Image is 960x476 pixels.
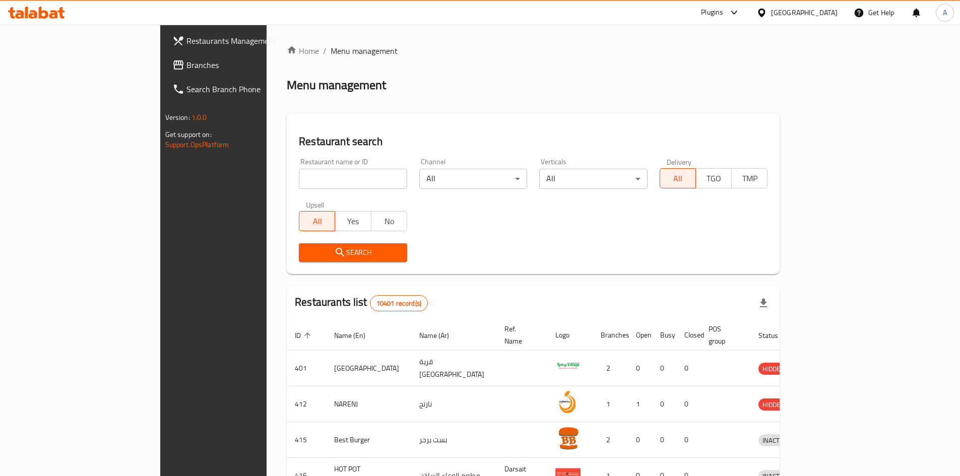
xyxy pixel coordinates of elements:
div: Export file [751,291,776,315]
span: HIDDEN [758,399,789,411]
img: NARENJ [555,389,581,415]
span: 1.0.0 [191,111,207,124]
span: POS group [709,323,738,347]
div: Total records count [370,295,428,311]
td: 0 [652,422,676,458]
td: 1 [628,386,652,422]
button: Search [299,243,407,262]
span: Version: [165,111,190,124]
td: 0 [628,351,652,386]
span: 10401 record(s) [370,299,427,308]
td: بست برجر [411,422,496,458]
span: Name (Ar) [419,329,462,342]
td: 1 [593,386,628,422]
li: / [323,45,327,57]
nav: breadcrumb [287,45,780,57]
span: Search Branch Phone [186,83,312,95]
span: Yes [339,214,367,229]
td: قرية [GEOGRAPHIC_DATA] [411,351,496,386]
a: Support.OpsPlatform [165,138,229,151]
span: All [303,214,331,229]
div: INACTIVE [758,434,793,446]
td: 0 [676,422,700,458]
th: Busy [652,320,676,351]
button: TMP [731,168,767,188]
span: Name (En) [334,329,378,342]
td: 0 [628,422,652,458]
th: Logo [547,320,593,351]
a: Search Branch Phone [164,77,321,101]
span: Status [758,329,791,342]
button: All [660,168,696,188]
td: NARENJ [326,386,411,422]
button: Yes [335,211,371,231]
span: Menu management [331,45,398,57]
div: [GEOGRAPHIC_DATA] [771,7,838,18]
a: Restaurants Management [164,29,321,53]
h2: Menu management [287,77,386,93]
th: Closed [676,320,700,351]
td: 2 [593,351,628,386]
span: INACTIVE [758,435,793,446]
span: ID [295,329,314,342]
input: Search for restaurant name or ID.. [299,169,407,189]
span: HIDDEN [758,363,789,375]
label: Delivery [667,158,692,165]
td: 2 [593,422,628,458]
img: Best Burger [555,425,581,450]
span: Branches [186,59,312,71]
td: 0 [676,386,700,422]
td: نارنج [411,386,496,422]
span: Ref. Name [504,323,535,347]
td: 0 [652,351,676,386]
span: A [943,7,947,18]
button: TGO [695,168,732,188]
th: Open [628,320,652,351]
td: 0 [652,386,676,422]
a: Branches [164,53,321,77]
td: [GEOGRAPHIC_DATA] [326,351,411,386]
span: Get support on: [165,128,212,141]
div: All [539,169,648,189]
div: All [419,169,528,189]
span: No [375,214,403,229]
h2: Restaurant search [299,134,767,149]
td: 0 [676,351,700,386]
td: Best Burger [326,422,411,458]
th: Branches [593,320,628,351]
button: All [299,211,335,231]
div: Plugins [701,7,723,19]
span: TGO [700,171,728,186]
label: Upsell [306,201,325,208]
span: Restaurants Management [186,35,312,47]
span: TMP [736,171,763,186]
h2: Restaurants list [295,295,428,311]
span: Search [307,246,399,259]
button: No [371,211,407,231]
span: All [664,171,692,186]
img: Spicy Village [555,354,581,379]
